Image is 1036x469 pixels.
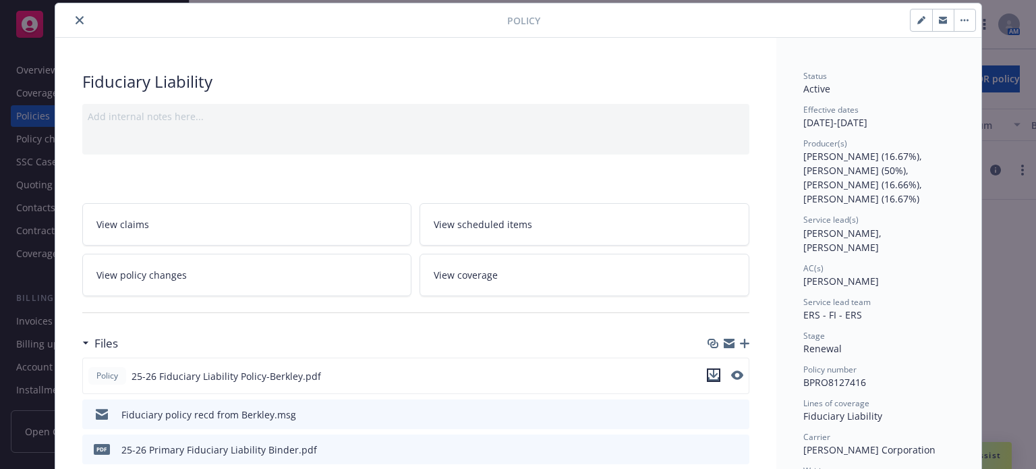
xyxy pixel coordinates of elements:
div: Fiduciary policy recd from Berkley.msg [121,408,296,422]
div: Add internal notes here... [88,109,744,123]
span: BPRO8127416 [803,376,866,389]
a: View claims [82,203,412,246]
span: View scheduled items [434,217,532,231]
button: preview file [732,408,744,422]
span: 25-26 Fiduciary Liability Policy-Berkley.pdf [132,369,321,383]
span: Renewal [803,342,842,355]
span: Policy [507,13,540,28]
span: AC(s) [803,263,824,274]
span: Policy number [803,364,857,375]
span: Policy [94,370,121,382]
span: Service lead team [803,296,871,308]
a: View policy changes [82,254,412,296]
button: download file [710,443,721,457]
button: preview file [731,368,743,384]
button: preview file [731,370,743,380]
span: [PERSON_NAME] Corporation [803,443,936,456]
span: [PERSON_NAME] (16.67%), [PERSON_NAME] (50%), [PERSON_NAME] (16.66%), [PERSON_NAME] (16.67%) [803,150,925,205]
span: pdf [94,444,110,454]
span: Carrier [803,431,830,443]
div: Fiduciary Liability [82,70,749,93]
button: close [71,12,88,28]
div: [DATE] - [DATE] [803,104,954,130]
span: Producer(s) [803,138,847,149]
div: Files [82,335,118,352]
span: [PERSON_NAME] [803,275,879,287]
span: Stage [803,330,825,341]
button: download file [707,368,720,384]
div: 25-26 Primary Fiduciary Liability Binder.pdf [121,443,317,457]
span: View policy changes [96,268,187,282]
a: View scheduled items [420,203,749,246]
span: Lines of coverage [803,397,869,409]
h3: Files [94,335,118,352]
button: download file [707,368,720,382]
a: View coverage [420,254,749,296]
div: Fiduciary Liability [803,409,954,423]
button: download file [710,408,721,422]
span: Status [803,70,827,82]
span: View coverage [434,268,498,282]
span: Service lead(s) [803,214,859,225]
span: [PERSON_NAME], [PERSON_NAME] [803,227,884,254]
button: preview file [732,443,744,457]
span: View claims [96,217,149,231]
span: Active [803,82,830,95]
span: ERS - FI - ERS [803,308,862,321]
span: Effective dates [803,104,859,115]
